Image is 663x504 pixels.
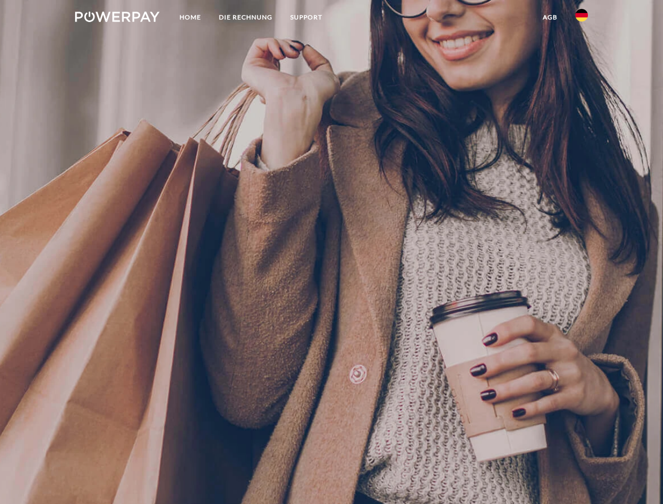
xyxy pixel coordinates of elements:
[210,8,281,27] a: DIE RECHNUNG
[171,8,210,27] a: Home
[534,8,566,27] a: agb
[281,8,331,27] a: SUPPORT
[75,12,160,22] img: logo-powerpay-white.svg
[575,9,588,22] img: de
